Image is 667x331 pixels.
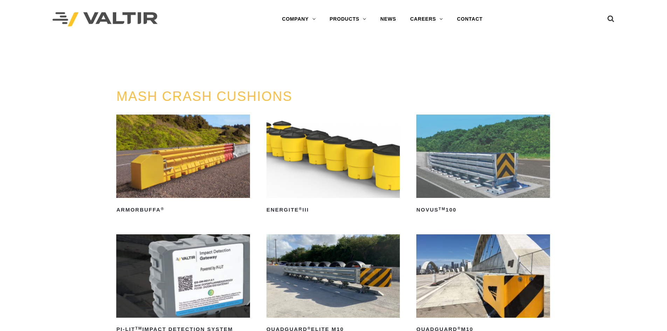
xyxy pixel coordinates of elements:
h2: NOVUS 100 [416,204,550,215]
a: ENERGITE®III [266,115,400,215]
sup: ® [299,207,303,211]
sup: ® [307,326,311,330]
a: CONTACT [450,12,489,26]
h2: ArmorBuffa [116,204,250,215]
a: NOVUSTM100 [416,115,550,215]
a: CAREERS [403,12,450,26]
a: NEWS [373,12,403,26]
a: ArmorBuffa® [116,115,250,215]
sup: TM [135,326,142,330]
a: COMPANY [275,12,322,26]
sup: ® [457,326,461,330]
h2: ENERGITE III [266,204,400,215]
a: PRODUCTS [322,12,373,26]
a: MASH CRASH CUSHIONS [116,89,292,104]
img: Valtir [53,12,158,27]
sup: TM [439,207,446,211]
sup: ® [161,207,164,211]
